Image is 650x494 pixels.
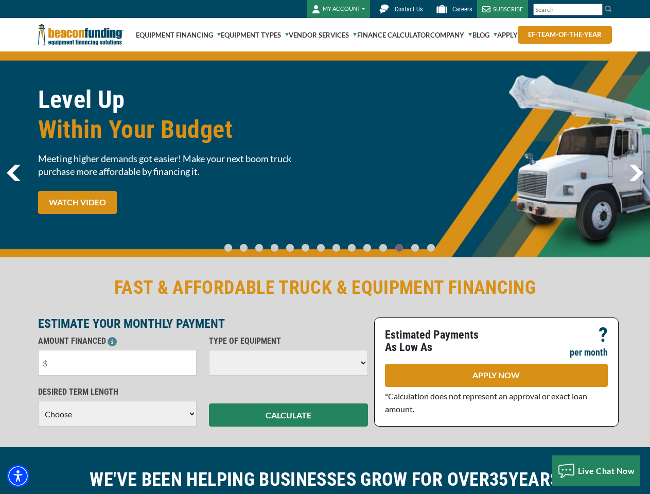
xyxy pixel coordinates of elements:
a: Go To Slide 11 [393,243,406,252]
p: ESTIMATE YOUR MONTHLY PAYMENT [38,317,368,330]
button: Live Chat Now [552,455,640,486]
a: Go To Slide 13 [425,243,437,252]
a: Blog [472,19,497,51]
a: Equipment Financing [136,19,221,51]
img: Right Navigator [629,165,643,181]
p: DESIRED TERM LENGTH [38,386,197,398]
a: ef-team-of-the-year [518,26,612,44]
a: APPLY NOW [385,364,608,387]
a: Apply [497,19,518,51]
h2: WE'VE BEEN HELPING BUSINESSES GROW FOR OVER YEARS [38,468,612,491]
a: Go To Slide 1 [238,243,250,252]
span: 35 [489,469,508,490]
a: next [629,165,643,181]
a: Equipment Types [221,19,289,51]
a: Go To Slide 3 [269,243,281,252]
a: Go To Slide 9 [361,243,374,252]
img: Left Navigator [7,165,21,181]
a: Go To Slide 5 [300,243,312,252]
a: Go To Slide 6 [315,243,327,252]
a: Go To Slide 0 [222,243,235,252]
h1: Level Up [38,85,319,145]
a: Go To Slide 4 [284,243,296,252]
img: Search [604,5,612,13]
span: Careers [452,6,472,13]
div: Accessibility Menu [7,465,29,487]
span: *Calculation does not represent an approval or exact loan amount. [385,391,587,414]
a: Finance Calculator [357,19,430,51]
input: Search [533,4,603,15]
p: Estimated Payments As Low As [385,329,490,354]
a: WATCH VIDEO [38,191,117,214]
a: Go To Slide 7 [330,243,343,252]
a: Go To Slide 2 [253,243,266,252]
a: Company [430,19,472,51]
p: TYPE OF EQUIPMENT [209,335,368,347]
span: Contact Us [395,6,423,13]
span: Live Chat Now [578,466,635,475]
input: $ [38,350,197,376]
img: Beacon Funding Corporation logo [38,18,124,51]
a: Clear search text [592,6,600,14]
a: Go To Slide 12 [409,243,421,252]
p: per month [570,346,608,359]
h2: FAST & AFFORDABLE TRUCK & EQUIPMENT FINANCING [38,276,612,299]
a: Vendor Services [289,19,357,51]
span: Within Your Budget [38,115,319,145]
a: previous [7,165,21,181]
span: Meeting higher demands got easier! Make your next boom truck purchase more affordable by financin... [38,152,319,178]
a: Go To Slide 8 [346,243,358,252]
a: Go To Slide 10 [377,243,390,252]
p: ? [599,329,608,341]
p: AMOUNT FINANCED [38,335,197,347]
button: CALCULATE [209,403,368,427]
